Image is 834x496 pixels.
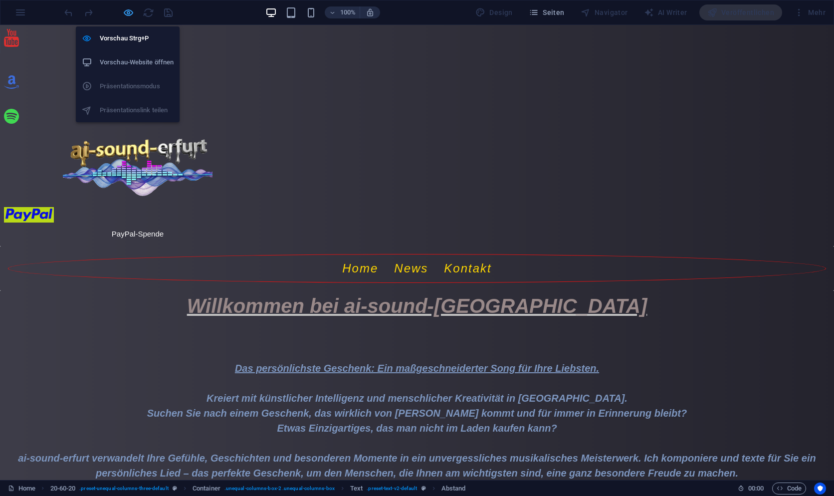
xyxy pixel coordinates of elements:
[367,483,417,495] span: . preset-text-v2-default
[772,483,806,495] button: Code
[187,270,647,292] span: Willkommen bei ai-sound-[GEOGRAPHIC_DATA]
[738,483,764,495] h6: Session-Zeit
[814,483,826,495] button: Usercentrics
[748,483,764,495] span: 00 00
[79,483,168,495] span: . preset-unequal-columns-three-default
[755,485,757,492] span: :
[50,483,466,495] nav: breadcrumb
[100,56,174,68] h6: Vorschau-Website öffnen
[224,483,335,495] span: . unequal-columns-box-2 .unequal-columns-box
[107,201,168,218] a: PayPal-Spende
[63,112,212,173] img: ai-sound-erfurt.de
[100,32,174,44] h6: Vorschau Strg+P
[421,486,426,491] i: Dieses Element ist ein anpassbares Preset
[394,230,428,257] a: News
[173,486,177,491] i: Dieses Element ist ein anpassbares Preset
[235,338,599,349] strong: Das persönlichste Geschenk: Ein maßgeschneiderter Song für Ihre Liebsten.
[50,483,76,495] span: Klick zum Auswählen. Doppelklick zum Bearbeiten
[366,8,375,17] i: Bei Größenänderung Zoomstufe automatisch an das gewählte Gerät anpassen.
[441,483,466,495] span: Klick zum Auswählen. Doppelklick zum Bearbeiten
[342,230,378,257] a: Home
[471,4,517,20] div: Design (Strg+Alt+Y)
[193,483,220,495] span: Klick zum Auswählen. Doppelklick zum Bearbeiten
[529,7,565,17] span: Seiten
[8,483,35,495] a: Klick, um Auswahl aufzuheben. Doppelklick öffnet Seitenverwaltung
[444,230,491,257] a: Kontakt
[777,483,802,495] span: Code
[525,4,569,20] button: Seiten
[325,6,360,18] button: 100%
[340,6,356,18] h6: 100%
[350,483,363,495] span: Klick zum Auswählen. Doppelklick zum Bearbeiten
